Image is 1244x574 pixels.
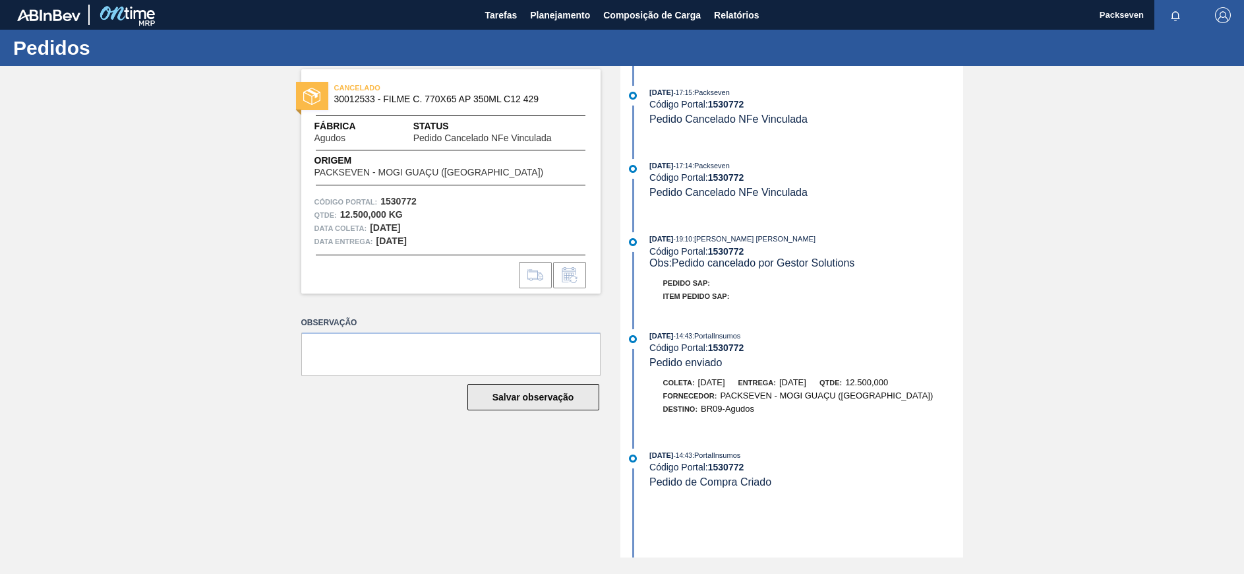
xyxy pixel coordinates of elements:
span: Data entrega: [314,235,373,248]
span: [DATE] [649,332,673,340]
span: Fornecedor: [663,392,717,400]
span: Destino: [663,405,698,413]
strong: 1530772 [708,342,744,353]
strong: 1530772 [708,172,744,183]
span: [DATE] [649,88,673,96]
strong: 1530772 [708,99,744,110]
div: Código Portal: [649,246,963,257]
span: Composição de Carga [603,7,701,23]
span: : PortalInsumos [692,451,740,459]
button: Salvar observação [467,384,599,410]
span: Qtde: [819,379,842,387]
span: Qtde : [314,208,337,222]
img: atual [629,165,637,173]
span: : [PERSON_NAME] [PERSON_NAME] [692,235,815,243]
div: Código Portal: [649,342,963,353]
span: - 19:10 [674,236,692,243]
span: Pedido Cancelado NFe Vinculada [649,113,808,125]
label: Observação [301,313,601,333]
span: BR09-Agudos [701,404,754,414]
span: Tarefas [485,7,517,23]
span: [DATE] [649,235,673,243]
div: Código Portal: [649,99,963,110]
img: atual [629,455,637,462]
span: Pedido de Compra Criado [649,476,771,488]
span: Fábrica [314,119,387,133]
span: Pedido Cancelado NFe Vinculada [413,133,552,143]
strong: 1530772 [380,196,417,207]
img: atual [629,92,637,100]
span: PACKSEVEN - MOGI GUAÇU ([GEOGRAPHIC_DATA]) [314,168,544,177]
strong: 12.500,000 KG [340,209,403,220]
span: - 17:14 [674,162,692,170]
span: Código Portal: [314,195,378,208]
img: atual [629,238,637,246]
span: : Packseven [692,162,730,170]
span: 12.500,000 [845,377,888,387]
span: : PortalInsumos [692,332,740,340]
img: status [303,88,320,105]
span: Planejamento [530,7,590,23]
span: Origem [314,154,581,168]
div: Código Portal: [649,462,963,472]
img: atual [629,335,637,343]
img: TNhmsLtSVTkK8tSr43FrP2fwEKptu5GPRR3wAAAABJRU5ErkJggg== [17,9,80,21]
img: Logout [1215,7,1231,23]
span: Relatórios [714,7,759,23]
span: 30012533 - FILME C. 770X65 AP 350ML C12 429 [334,94,574,104]
span: [DATE] [779,377,806,387]
span: Item pedido SAP: [663,292,730,300]
h1: Pedidos [13,40,247,55]
span: Coleta: [663,379,695,387]
span: Pedido Cancelado NFe Vinculada [649,187,808,198]
span: [DATE] [649,162,673,170]
div: Código Portal: [649,172,963,183]
span: [DATE] [649,451,673,459]
div: Informar alteração no pedido [553,262,586,288]
strong: [DATE] [370,222,400,233]
span: PACKSEVEN - MOGI GUAÇU ([GEOGRAPHIC_DATA]) [720,391,933,400]
span: Data coleta: [314,222,367,235]
span: Pedido SAP: [663,279,711,287]
span: Agudos [314,133,345,143]
span: - 14:43 [674,452,692,459]
strong: [DATE] [376,236,407,246]
div: Ir para Composição de Carga [519,262,552,288]
span: Obs: Pedido cancelado por Gestor Solutions [649,257,854,269]
span: Pedido enviado [649,357,722,368]
button: Notificações [1154,6,1197,24]
span: CANCELADO [334,81,519,94]
span: - 14:43 [674,333,692,340]
strong: 1530772 [708,462,744,472]
span: : Packseven [692,88,730,96]
span: - 17:15 [674,89,692,96]
strong: 1530772 [708,246,744,257]
span: Entrega: [738,379,776,387]
span: [DATE] [698,377,725,387]
span: Status [413,119,587,133]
